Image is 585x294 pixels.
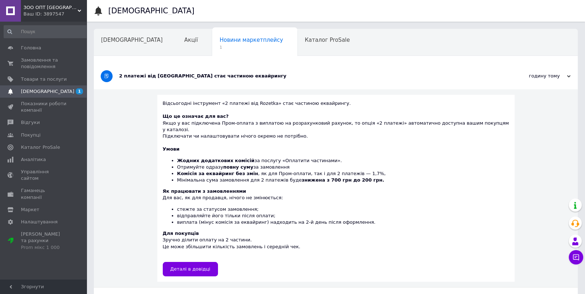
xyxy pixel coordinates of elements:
span: Каталог ProSale [21,144,60,151]
li: за послугу «Оплатити частинами». [177,157,509,164]
div: годину тому [498,73,571,79]
span: Налаштування [21,219,58,225]
div: Для вас, як для продавця, нічого не змінюється: [163,188,509,226]
b: Комісія за еквайринг без змін [177,171,258,176]
span: 1 [219,45,283,50]
b: Що це означає для вас? [163,113,229,119]
input: Пошук [4,25,90,38]
h1: [DEMOGRAPHIC_DATA] [108,6,195,15]
li: Мінімальна сума замовлення для 2 платежів буде [177,177,509,183]
b: Жодних додаткових комісій [177,158,255,163]
span: Деталі в довідці [170,266,210,272]
b: Як працювати з замовленнями [163,188,246,194]
li: виплата (мінус комісія за еквайринг) надходить на 2-й день після оформлення. [177,219,509,226]
span: Товари та послуги [21,76,67,83]
b: повну суму [223,164,253,170]
b: Умови [163,146,180,152]
a: Деталі в довідці [163,262,218,276]
li: , як для Пром-оплати, так і для 2 платежів — 1,7%, [177,170,509,177]
div: Зручно ділити оплату на 2 частини. Це може збільшити кількість замовлень і середній чек. [163,230,509,257]
button: Чат з покупцем [569,250,583,264]
div: Якщо у вас підключена Пром-оплата з виплатою на розрахунковий рахунок, то опція «2 платежі» автом... [163,113,509,139]
span: Акції [184,37,198,43]
span: Показники роботи компанії [21,101,67,113]
div: Ваш ID: 3897547 [23,11,87,17]
b: Для покупців [163,231,199,236]
li: відправляйте його тільки після оплати; [177,213,509,219]
div: Prom мікс 1 000 [21,244,67,251]
span: Каталог ProSale [305,37,350,43]
span: Управління сайтом [21,169,67,182]
span: Головна [21,45,41,51]
li: Отримуйте одразу за замовлення [177,164,509,170]
span: Новини маркетплейсу [219,37,283,43]
div: 2 платежі від [GEOGRAPHIC_DATA] стає частиною еквайрингу [119,73,498,79]
span: Гаманець компанії [21,187,67,200]
span: [DEMOGRAPHIC_DATA] [21,88,74,95]
b: знижена з 700 грн до 200 грн. [302,177,384,183]
span: Замовлення та повідомлення [21,57,67,70]
span: 1 [76,88,83,94]
div: Відсьогодні інструмент «2 платежі від Rozetka» стає частиною еквайрингу. [163,100,509,113]
span: ЗОО ОПТ Україна [23,4,78,11]
span: Покупці [21,132,40,138]
span: Маркет [21,206,39,213]
span: [PERSON_NAME] та рахунки [21,231,67,251]
span: Аналітика [21,156,46,163]
span: [DEMOGRAPHIC_DATA] [101,37,163,43]
span: Відгуки [21,119,40,126]
li: стежте за статусом замовлення; [177,206,509,213]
